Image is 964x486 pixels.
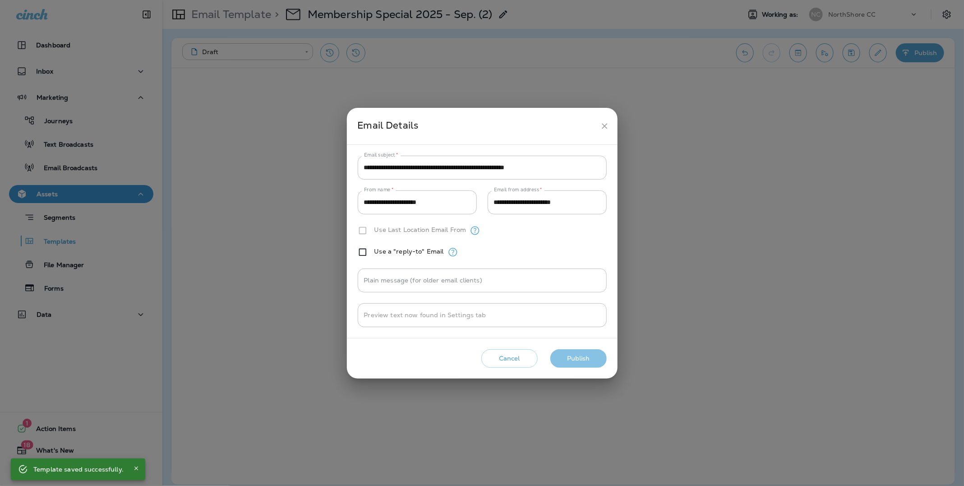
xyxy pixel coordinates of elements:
[494,186,542,193] label: Email from address
[596,118,613,134] button: close
[364,152,398,158] label: Email subject
[33,461,124,477] div: Template saved successfully.
[358,118,596,134] div: Email Details
[374,226,466,233] label: Use Last Location Email From
[481,349,538,368] button: Cancel
[374,248,444,255] label: Use a "reply-to" Email
[131,463,142,474] button: Close
[550,349,607,368] button: Publish
[364,186,394,193] label: From name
